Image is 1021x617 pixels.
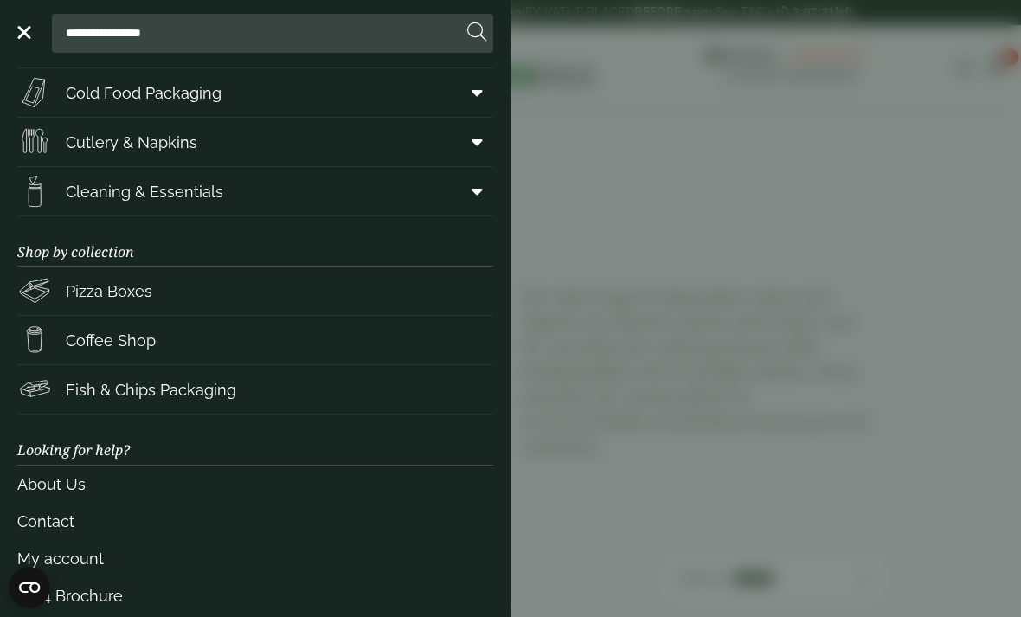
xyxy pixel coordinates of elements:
a: Coffee Shop [17,316,493,364]
a: Pizza Boxes [17,267,493,315]
span: Fish & Chips Packaging [66,378,236,402]
img: Pizza_boxes.svg [17,273,52,308]
h3: Looking for help? [17,415,493,465]
a: My account [17,540,493,577]
img: FishNchip_box.svg [17,372,52,407]
a: Fish & Chips Packaging [17,365,493,414]
button: Open CMP widget [9,567,50,608]
span: Cold Food Packaging [66,81,222,105]
span: Pizza Boxes [66,280,152,303]
img: Cutlery.svg [17,125,52,159]
a: About Us [17,466,493,503]
h3: Shop by collection [17,216,493,267]
a: Contact [17,503,493,540]
img: Sandwich_box.svg [17,75,52,110]
a: Cutlery & Napkins [17,118,493,166]
a: Cleaning & Essentials [17,167,493,215]
img: open-wipe.svg [17,174,52,209]
img: HotDrink_paperCup.svg [17,323,52,357]
a: 2024 Brochure [17,577,493,614]
span: Cleaning & Essentials [66,180,223,203]
a: Cold Food Packaging [17,68,493,117]
span: Cutlery & Napkins [66,131,197,154]
span: Coffee Shop [66,329,156,352]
